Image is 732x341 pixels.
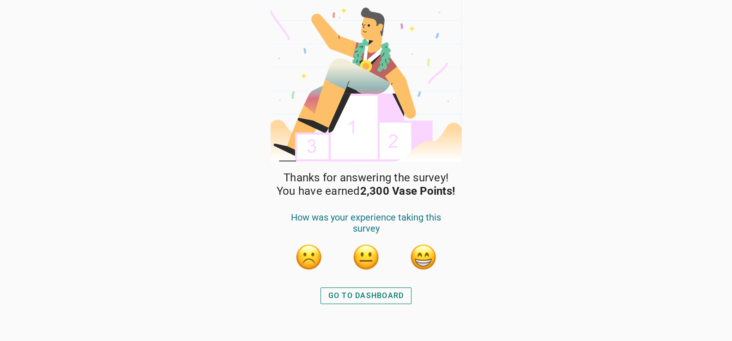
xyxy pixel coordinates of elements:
span: You have earned [277,185,455,198]
strong: 2,300 Vase Points! [360,185,456,197]
div: How was your experience taking this survey [280,212,452,243]
span: Thanks for answering the survey! [284,171,448,185]
button: GO TO DASHBOARD [321,287,412,304]
div: GO TO DASHBOARD [328,290,404,301]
